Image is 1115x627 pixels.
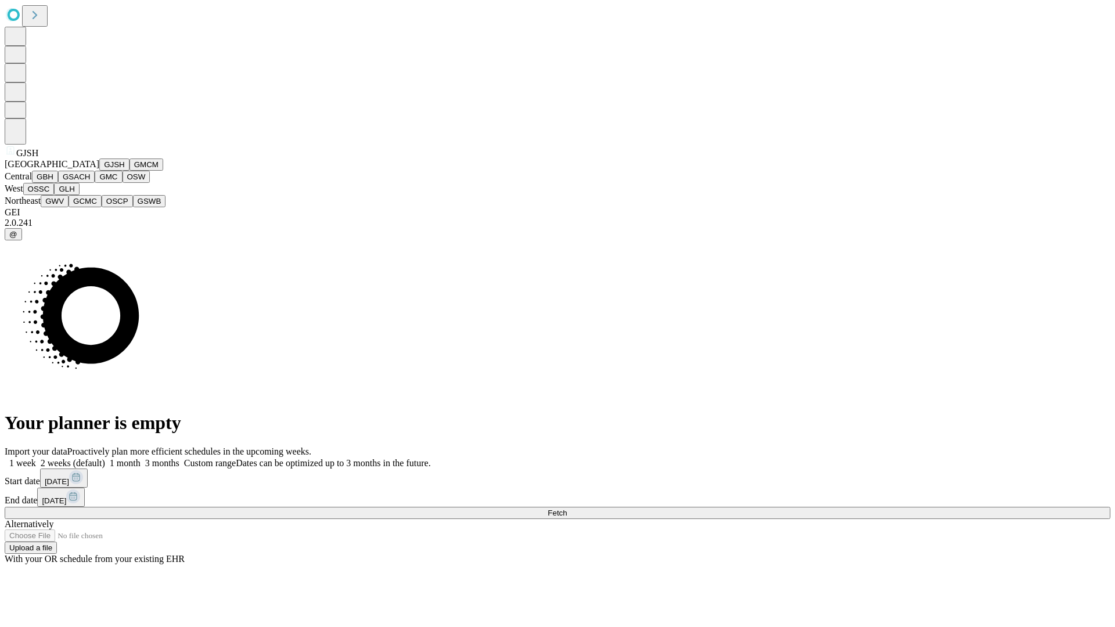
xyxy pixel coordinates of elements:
[110,458,141,468] span: 1 month
[5,488,1110,507] div: End date
[5,159,99,169] span: [GEOGRAPHIC_DATA]
[133,195,166,207] button: GSWB
[5,412,1110,434] h1: Your planner is empty
[9,230,17,239] span: @
[5,469,1110,488] div: Start date
[58,171,95,183] button: GSACH
[5,196,41,206] span: Northeast
[69,195,102,207] button: GCMC
[145,458,179,468] span: 3 months
[41,195,69,207] button: GWV
[67,446,311,456] span: Proactively plan more efficient schedules in the upcoming weeks.
[5,554,185,564] span: With your OR schedule from your existing EHR
[184,458,236,468] span: Custom range
[5,218,1110,228] div: 2.0.241
[130,158,163,171] button: GMCM
[23,183,55,195] button: OSSC
[16,148,38,158] span: GJSH
[45,477,69,486] span: [DATE]
[5,183,23,193] span: West
[5,519,53,529] span: Alternatively
[123,171,150,183] button: OSW
[32,171,58,183] button: GBH
[99,158,130,171] button: GJSH
[41,458,105,468] span: 2 weeks (default)
[5,207,1110,218] div: GEI
[95,171,122,183] button: GMC
[5,446,67,456] span: Import your data
[42,496,66,505] span: [DATE]
[5,228,22,240] button: @
[236,458,430,468] span: Dates can be optimized up to 3 months in the future.
[37,488,85,507] button: [DATE]
[9,458,36,468] span: 1 week
[5,542,57,554] button: Upload a file
[54,183,79,195] button: GLH
[102,195,133,207] button: OSCP
[548,509,567,517] span: Fetch
[40,469,88,488] button: [DATE]
[5,171,32,181] span: Central
[5,507,1110,519] button: Fetch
